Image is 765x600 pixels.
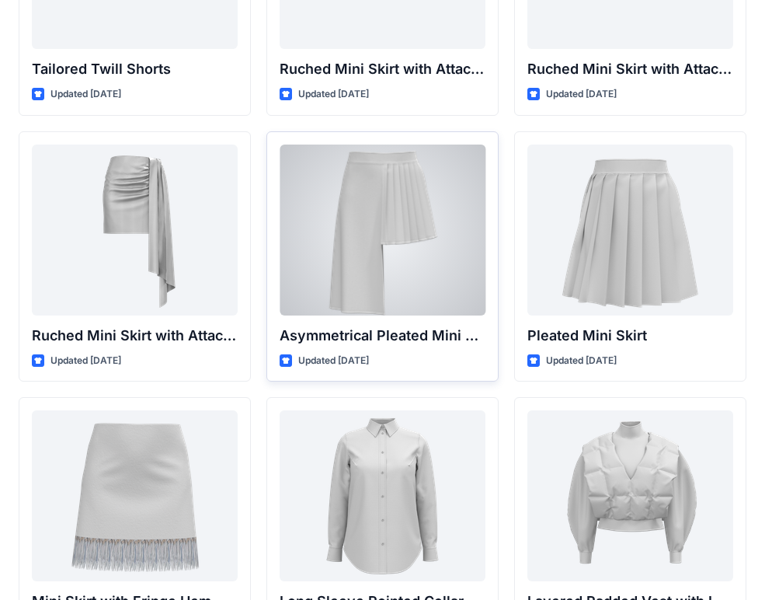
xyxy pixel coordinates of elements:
p: Updated [DATE] [50,353,121,369]
p: Ruched Mini Skirt with Attached Draped Panel [527,58,733,80]
p: Tailored Twill Shorts [32,58,238,80]
a: Layered Padded Vest with Long Sleeve Top [527,410,733,581]
a: Long Sleeve Pointed Collar Button-Up Shirt [280,410,485,581]
a: Asymmetrical Pleated Mini Skirt with Drape [280,145,485,316]
p: Asymmetrical Pleated Mini Skirt with Drape [280,325,485,347]
a: Mini Skirt with Fringe Hem [32,410,238,581]
p: Updated [DATE] [298,353,369,369]
p: Updated [DATE] [298,86,369,103]
p: Updated [DATE] [50,86,121,103]
a: Pleated Mini Skirt [527,145,733,316]
a: Ruched Mini Skirt with Attached Draped Panel [32,145,238,316]
p: Ruched Mini Skirt with Attached Draped Panel [280,58,485,80]
p: Pleated Mini Skirt [527,325,733,347]
p: Updated [DATE] [546,353,617,369]
p: Ruched Mini Skirt with Attached Draped Panel [32,325,238,347]
p: Updated [DATE] [546,86,617,103]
